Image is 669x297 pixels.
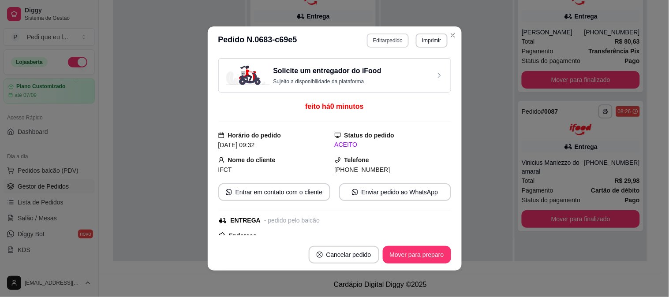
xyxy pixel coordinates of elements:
[273,78,381,85] p: Sujeito a disponibilidade da plataforma
[218,157,224,163] span: user
[339,183,451,201] button: whats-appEnviar pedido ao WhatsApp
[229,232,257,239] strong: Endereço
[335,157,341,163] span: phone
[305,103,363,110] span: feito há 0 minutos
[335,166,390,173] span: [PHONE_NUMBER]
[228,132,281,139] strong: Horário do pedido
[335,140,451,149] div: ACEITO
[218,232,225,239] span: pushpin
[273,66,381,76] h3: Solicite um entregador do iFood
[446,28,460,42] button: Close
[335,132,341,138] span: desktop
[367,33,409,48] button: Editarpedido
[231,216,261,225] div: ENTREGA
[264,216,320,225] div: - pedido pelo balcão
[317,252,323,258] span: close-circle
[226,189,232,195] span: whats-app
[218,141,255,148] span: [DATE] 09:32
[344,132,395,139] strong: Status do pedido
[218,33,297,48] h3: Pedido N. 0683-c69e5
[226,66,270,85] img: delivery-image
[218,166,232,173] span: IFCT
[309,246,379,264] button: close-circleCancelar pedido
[218,183,330,201] button: whats-appEntrar em contato com o cliente
[218,132,224,138] span: calendar
[228,156,276,163] strong: Nome do cliente
[416,33,447,48] button: Imprimir
[383,246,451,264] button: Mover para preparo
[344,156,370,163] strong: Telefone
[352,189,358,195] span: whats-app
